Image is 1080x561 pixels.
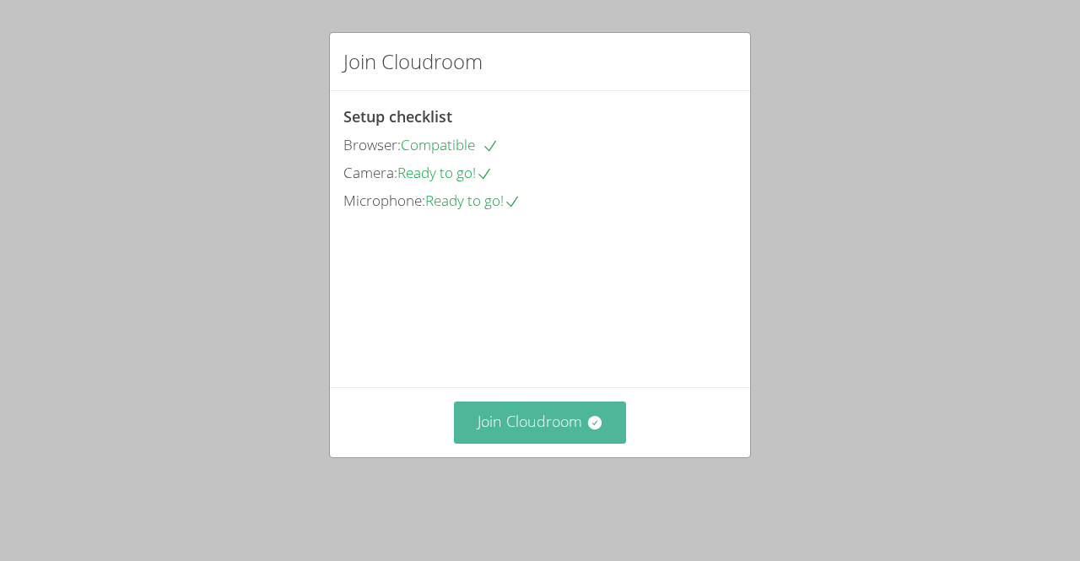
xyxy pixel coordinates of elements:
span: Browser: [343,135,401,154]
span: Microphone: [343,191,425,210]
button: Join Cloudroom [454,402,627,443]
span: Ready to go! [425,191,521,210]
span: Compatible [401,135,499,154]
span: Setup checklist [343,106,452,127]
span: Camera: [343,163,397,182]
h2: Join Cloudroom [343,46,483,77]
span: Ready to go! [397,163,493,182]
